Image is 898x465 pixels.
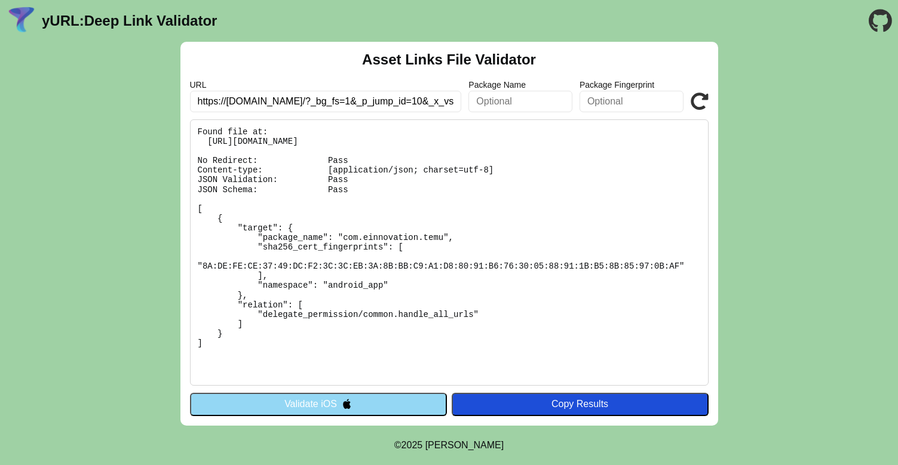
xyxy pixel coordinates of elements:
span: 2025 [402,440,423,450]
img: appleIcon.svg [342,399,352,409]
a: Michael Ibragimchayev's Personal Site [425,440,504,450]
label: Package Name [468,80,572,90]
input: Required [190,91,462,112]
pre: Found file at: [URL][DOMAIN_NAME] No Redirect: Pass Content-type: [application/json; charset=utf-... [190,119,709,386]
button: Validate iOS [190,393,447,415]
label: Package Fingerprint [580,80,684,90]
input: Optional [580,91,684,112]
label: URL [190,80,462,90]
a: yURL:Deep Link Validator [42,13,217,29]
input: Optional [468,91,572,112]
img: yURL Logo [6,5,37,36]
button: Copy Results [452,393,709,415]
footer: © [394,426,504,465]
div: Copy Results [458,399,703,409]
h2: Asset Links File Validator [362,51,536,68]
